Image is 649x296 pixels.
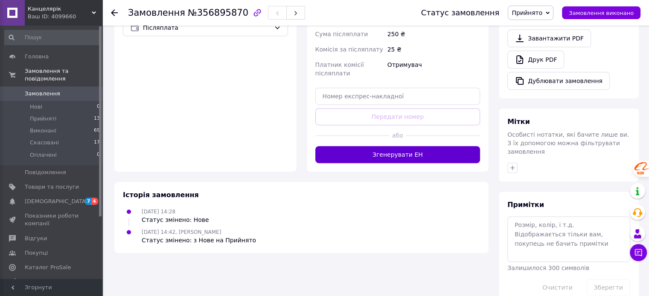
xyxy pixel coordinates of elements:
span: Комісія за післяплату [315,46,383,53]
div: 250 ₴ [386,26,482,42]
span: [DEMOGRAPHIC_DATA] [25,198,88,205]
span: 4 [91,198,98,205]
span: Залишилося 300 символів [507,264,589,271]
a: Друк PDF [507,51,564,69]
span: Замовлення та повідомлення [25,67,102,83]
span: Замовлення виконано [569,10,634,16]
div: Статус замовлення [421,9,500,17]
a: Завантажити PDF [507,29,591,47]
span: Післяплата [143,23,271,32]
span: Замовлення [128,8,185,18]
span: Товари та послуги [25,183,79,191]
span: Сума післяплати [315,31,368,37]
span: Мітки [507,118,530,126]
input: Номер експрес-накладної [315,88,480,105]
button: Чат з покупцем [630,244,647,261]
div: 25 ₴ [386,42,482,57]
input: Пошук [4,30,101,45]
button: Згенерувати ЕН [315,146,480,163]
span: Канцелярік [28,5,92,13]
span: Примітки [507,201,544,209]
span: Аналітика [25,278,54,286]
span: Прийнято [512,9,542,16]
span: Замовлення [25,90,60,98]
span: 0 [97,151,100,159]
span: Нові [30,103,42,111]
span: Покупці [25,249,48,257]
span: Платник комісії післяплати [315,61,364,77]
span: Головна [25,53,49,60]
span: Прийняті [30,115,56,123]
span: [DATE] 14:42, [PERSON_NAME] [142,229,221,235]
span: №356895870 [188,8,248,18]
span: Історія замовлення [123,191,199,199]
span: або [389,131,406,140]
span: Відгуки [25,235,47,242]
div: Статус змінено: Нове [142,216,209,224]
span: 17 [94,139,100,147]
span: Оплачені [30,151,57,159]
span: 69 [94,127,100,135]
button: Замовлення виконано [562,6,640,19]
span: [DATE] 14:28 [142,209,175,215]
div: Повернутися назад [111,9,118,17]
button: Дублювати замовлення [507,72,610,90]
span: Показники роботи компанії [25,212,79,227]
span: 0 [97,103,100,111]
div: Ваш ID: 4099660 [28,13,102,20]
span: Особисті нотатки, які бачите лише ви. З їх допомогою можна фільтрувати замовлення [507,131,629,155]
span: Виконані [30,127,56,135]
span: 13 [94,115,100,123]
span: Каталог ProSale [25,264,71,271]
span: Скасовані [30,139,59,147]
span: 7 [85,198,92,205]
div: Отримувач [386,57,482,81]
div: Статус змінено: з Нове на Прийнято [142,236,256,244]
span: Повідомлення [25,169,66,176]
